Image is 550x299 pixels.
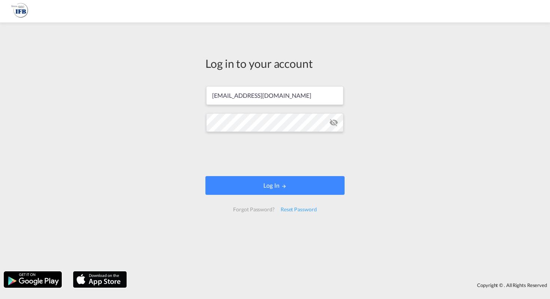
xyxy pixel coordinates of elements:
img: google.png [3,271,62,289]
button: LOGIN [205,176,345,195]
img: apple.png [72,271,128,289]
div: Copyright © . All Rights Reserved [131,279,550,292]
div: Forgot Password? [230,203,277,216]
md-icon: icon-eye-off [329,118,338,127]
iframe: reCAPTCHA [218,139,332,169]
img: 1f261f00256b11eeaf3d89493e6660f9.png [11,3,28,20]
input: Enter email/phone number [206,86,343,105]
div: Reset Password [278,203,320,216]
div: Log in to your account [205,55,345,71]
